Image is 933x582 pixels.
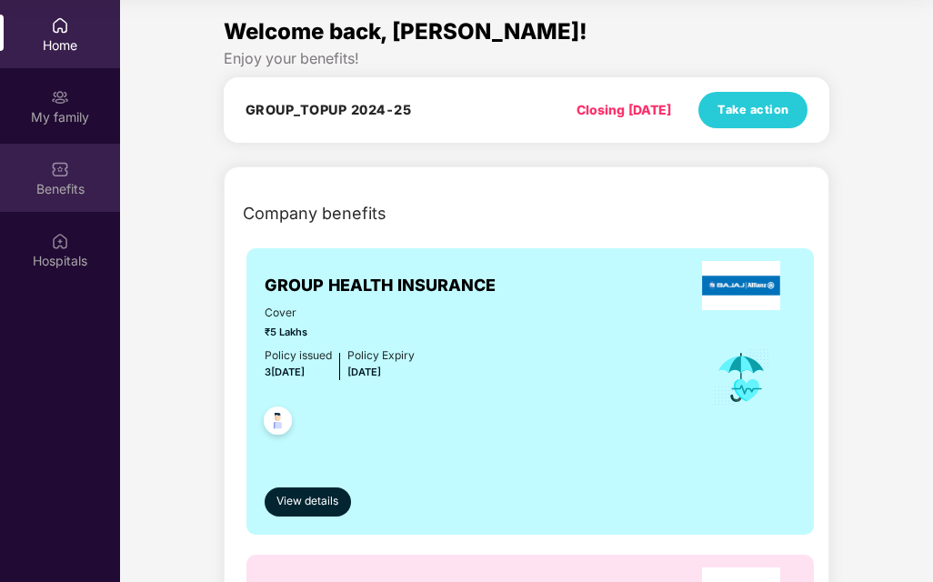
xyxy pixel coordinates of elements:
span: GROUP HEALTH INSURANCE [265,273,496,298]
img: icon [712,347,771,407]
span: ₹5 Lakhs [265,325,415,340]
img: svg+xml;base64,PHN2ZyBpZD0iSG9tZSIgeG1sbnM9Imh0dHA6Ly93d3cudzMub3JnLzIwMDAvc3ZnIiB3aWR0aD0iMjAiIG... [51,16,69,35]
img: insurerLogo [702,261,780,310]
div: Policy issued [265,347,332,365]
div: Enjoy your benefits! [224,49,830,68]
button: Take action [698,92,808,128]
div: Policy Expiry [347,347,415,365]
span: Take action [717,101,789,119]
span: 3[DATE] [265,366,305,378]
h4: GROUP_TOPUP 2024-25 [246,101,412,119]
img: svg+xml;base64,PHN2ZyBpZD0iSG9zcGl0YWxzIiB4bWxucz0iaHR0cDovL3d3dy53My5vcmcvMjAwMC9zdmciIHdpZHRoPS... [51,232,69,250]
span: Company benefits [243,201,386,226]
img: svg+xml;base64,PHN2ZyB4bWxucz0iaHR0cDovL3d3dy53My5vcmcvMjAwMC9zdmciIHdpZHRoPSI0OC45NDMiIGhlaWdodD... [256,401,300,446]
div: Closing [DATE] [577,100,671,120]
span: Cover [265,305,415,322]
span: Welcome back, [PERSON_NAME]! [224,18,587,45]
span: [DATE] [347,366,381,378]
button: View details [265,487,351,517]
img: svg+xml;base64,PHN2ZyB3aWR0aD0iMjAiIGhlaWdodD0iMjAiIHZpZXdCb3g9IjAgMCAyMCAyMCIgZmlsbD0ibm9uZSIgeG... [51,88,69,106]
span: View details [276,493,338,510]
img: svg+xml;base64,PHN2ZyBpZD0iQmVuZWZpdHMiIHhtbG5zPSJodHRwOi8vd3d3LnczLm9yZy8yMDAwL3N2ZyIgd2lkdGg9Ij... [51,160,69,178]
